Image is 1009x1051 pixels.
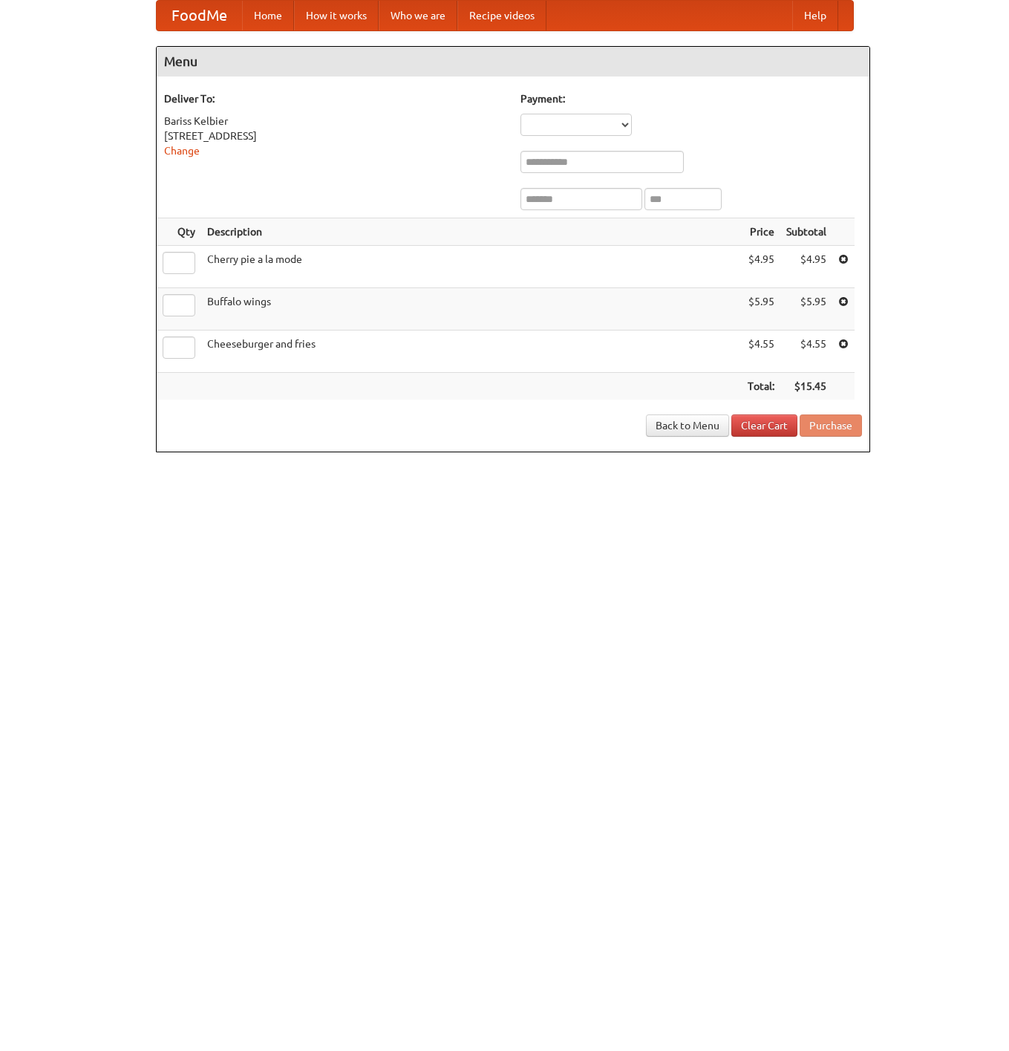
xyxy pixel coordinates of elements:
[201,331,742,373] td: Cheeseburger and fries
[780,218,832,246] th: Subtotal
[157,1,242,30] a: FoodMe
[731,414,797,437] a: Clear Cart
[157,47,869,77] h4: Menu
[164,145,200,157] a: Change
[742,246,780,288] td: $4.95
[742,218,780,246] th: Price
[780,373,832,400] th: $15.45
[742,331,780,373] td: $4.55
[201,288,742,331] td: Buffalo wings
[646,414,729,437] a: Back to Menu
[294,1,379,30] a: How it works
[780,246,832,288] td: $4.95
[780,331,832,373] td: $4.55
[164,114,506,128] div: Bariss Kelbier
[201,246,742,288] td: Cherry pie a la mode
[379,1,457,30] a: Who we are
[164,91,506,106] h5: Deliver To:
[520,91,862,106] h5: Payment:
[157,218,201,246] th: Qty
[164,128,506,143] div: [STREET_ADDRESS]
[742,373,780,400] th: Total:
[780,288,832,331] td: $5.95
[201,218,742,246] th: Description
[742,288,780,331] td: $5.95
[800,414,862,437] button: Purchase
[457,1,546,30] a: Recipe videos
[242,1,294,30] a: Home
[792,1,838,30] a: Help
